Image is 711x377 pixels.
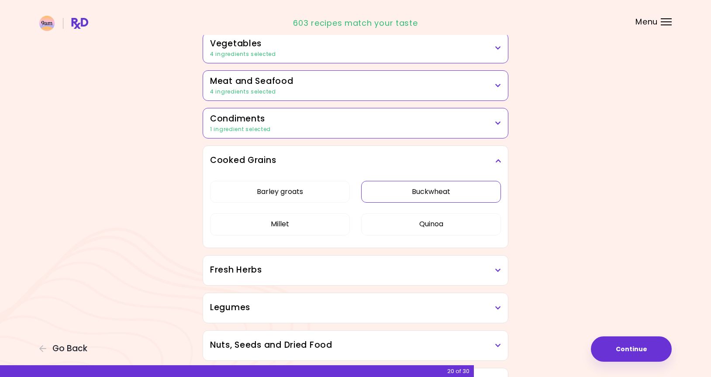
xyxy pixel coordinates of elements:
[361,181,501,203] button: Buckwheat
[210,125,501,133] div: 1 ingredient selected
[210,38,501,50] h3: Vegetables
[210,213,350,235] button: Millet
[210,181,350,203] button: Barley groats
[635,18,658,26] span: Menu
[210,75,501,88] h3: Meat and Seafood
[210,264,501,277] h3: Fresh Herbs
[210,154,501,167] h3: Cooked Grains
[591,336,672,362] button: Continue
[210,301,501,314] h3: Legumes
[210,88,501,96] div: 4 ingredients selected
[52,344,87,353] span: Go Back
[210,50,501,58] div: 4 ingredients selected
[210,339,501,352] h3: Nuts, Seeds and Dried Food
[293,16,418,30] div: 603 recipes match your taste
[39,16,88,31] img: RxDiet
[39,344,92,353] button: Go Back
[361,213,501,235] button: Quinoa
[210,113,501,125] h3: Condiments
